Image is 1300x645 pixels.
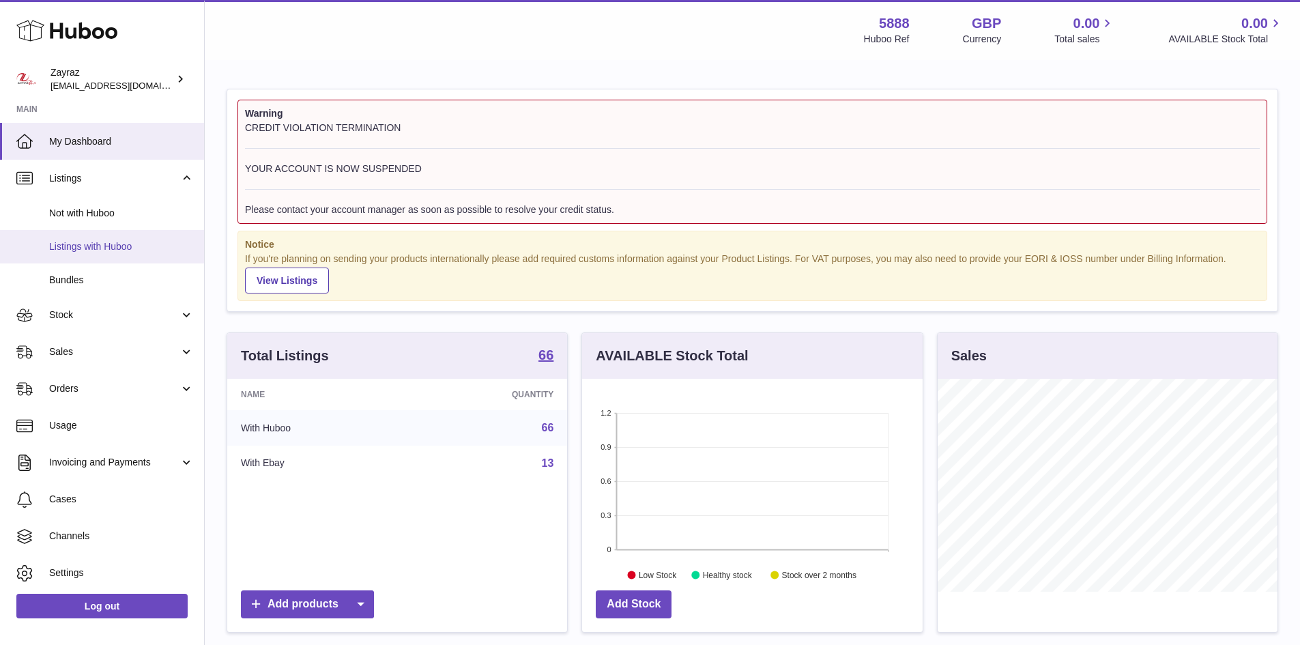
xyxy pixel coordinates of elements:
span: Stock [49,309,179,321]
a: 13 [542,457,554,469]
a: 0.00 AVAILABLE Stock Total [1168,14,1284,46]
text: 0.3 [601,511,611,519]
a: 66 [542,422,554,433]
text: 0.9 [601,443,611,451]
span: [EMAIL_ADDRESS][DOMAIN_NAME] [50,80,201,91]
text: Stock over 2 months [782,571,856,580]
a: View Listings [245,268,329,293]
div: Currency [963,33,1002,46]
span: 0.00 [1073,14,1100,33]
span: Cases [49,493,194,506]
text: 1.2 [601,409,611,417]
h3: AVAILABLE Stock Total [596,347,748,365]
div: Huboo Ref [864,33,910,46]
a: Log out [16,594,188,618]
h3: Sales [951,347,987,365]
span: Usage [49,419,194,432]
span: My Dashboard [49,135,194,148]
div: If you're planning on sending your products internationally please add required customs informati... [245,253,1260,293]
span: Bundles [49,274,194,287]
td: With Ebay [227,446,407,481]
span: Listings [49,172,179,185]
span: Not with Huboo [49,207,194,220]
th: Name [227,379,407,410]
img: internalAdmin-5888@internal.huboo.com [16,69,37,89]
td: With Huboo [227,410,407,446]
span: Invoicing and Payments [49,456,179,469]
a: 0.00 Total sales [1054,14,1115,46]
strong: 66 [538,348,553,362]
span: 0.00 [1241,14,1268,33]
strong: GBP [972,14,1001,33]
th: Quantity [407,379,567,410]
div: CREDIT VIOLATION TERMINATION YOUR ACCOUNT IS NOW SUSPENDED Please contact your account manager as... [245,121,1260,216]
div: Zayraz [50,66,173,92]
strong: 5888 [879,14,910,33]
text: 0.6 [601,477,611,485]
span: Settings [49,567,194,579]
h3: Total Listings [241,347,329,365]
span: Channels [49,530,194,543]
span: Orders [49,382,179,395]
span: Total sales [1054,33,1115,46]
a: Add products [241,590,374,618]
span: AVAILABLE Stock Total [1168,33,1284,46]
text: 0 [607,545,611,554]
a: Add Stock [596,590,671,618]
span: Listings with Huboo [49,240,194,253]
text: Healthy stock [703,571,753,580]
text: Low Stock [639,571,677,580]
strong: Notice [245,238,1260,251]
strong: Warning [245,107,1260,120]
a: 66 [538,348,553,364]
span: Sales [49,345,179,358]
